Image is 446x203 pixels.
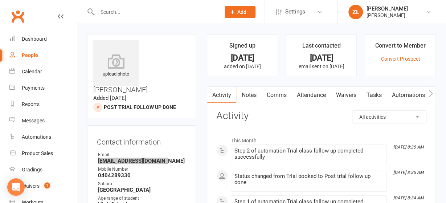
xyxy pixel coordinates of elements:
strong: [GEOGRAPHIC_DATA] [98,187,186,193]
div: People [22,52,38,58]
div: Reports [22,101,40,107]
a: Calendar [9,64,77,80]
a: Gradings [9,162,77,178]
a: Payments [9,80,77,96]
div: [DATE] [293,54,350,62]
strong: [EMAIL_ADDRESS][DOMAIN_NAME] [98,158,186,164]
p: email sent on [DATE] [293,64,350,69]
div: Calendar [22,69,42,74]
a: Convert Prospect [381,56,420,62]
div: Dashboard [22,36,47,42]
input: Search... [95,7,215,17]
div: Step 2 of automation Trial class follow up completed successfully [234,148,383,160]
div: Messages [22,118,45,123]
div: [PERSON_NAME] [367,12,408,19]
a: Attendance [291,87,331,103]
a: Automations [9,129,77,145]
a: Waivers 1 [9,178,77,194]
time: Added [DATE] [93,95,126,101]
div: [DATE] [214,54,271,62]
div: Signed up [229,41,255,54]
span: 1 [44,182,50,188]
a: Clubworx [9,7,27,25]
a: Dashboard [9,31,77,47]
div: [PERSON_NAME] [367,5,408,12]
div: Product Sales [22,150,53,156]
h3: Contact information [97,135,186,146]
button: Add [225,6,255,18]
a: Activity [207,87,236,103]
i: [DATE] 8:34 AM [393,195,424,200]
div: Last contacted [302,41,341,54]
span: Settings [285,4,305,20]
a: Messages [9,113,77,129]
span: Post trial follow up done [104,104,176,110]
div: Status changed from Trial booked to Post trial follow up done [234,173,383,186]
h3: Activity [216,110,426,122]
div: Mobile Number [98,166,186,173]
div: Email [98,151,186,158]
i: [DATE] 8:35 AM [393,170,424,175]
div: Open Intercom Messenger [7,178,25,196]
strong: 0404289330 [98,172,186,179]
a: Waivers [331,87,361,103]
span: Add [237,9,246,15]
h3: [PERSON_NAME] [93,40,190,94]
i: [DATE] 8:35 AM [393,145,424,150]
div: Age range of student [98,195,186,202]
a: Reports [9,96,77,113]
div: Gradings [22,167,42,172]
div: Payments [22,85,45,91]
p: added on [DATE] [214,64,271,69]
li: This Month [216,133,426,145]
a: Automations [386,87,430,103]
div: Automations [22,134,51,140]
div: Suburb [98,180,186,187]
a: Comms [261,87,291,103]
a: Tasks [361,87,386,103]
div: upload photo [93,54,139,78]
div: ZL [348,5,363,19]
a: People [9,47,77,64]
a: Notes [236,87,261,103]
a: Product Sales [9,145,77,162]
div: Waivers [22,183,40,189]
div: Convert to Member [375,41,426,54]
